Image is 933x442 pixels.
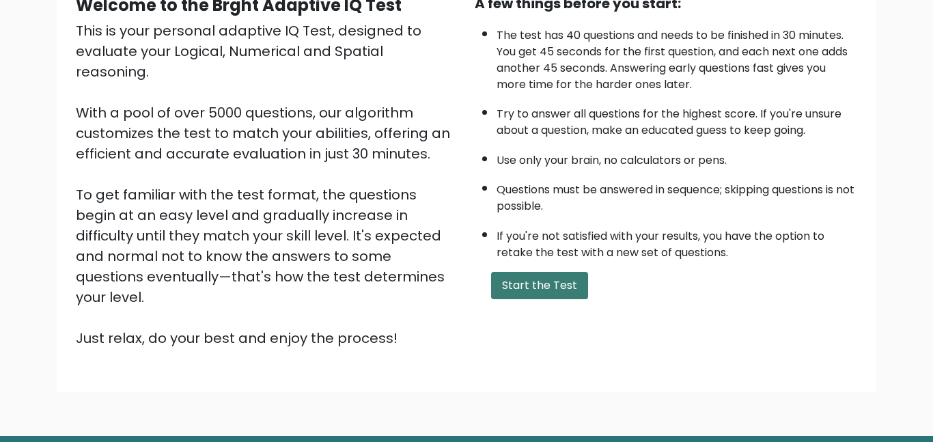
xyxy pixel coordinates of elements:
li: If you're not satisfied with your results, you have the option to retake the test with a new set ... [497,221,857,261]
li: The test has 40 questions and needs to be finished in 30 minutes. You get 45 seconds for the firs... [497,20,857,93]
button: Start the Test [491,272,588,299]
li: Use only your brain, no calculators or pens. [497,146,857,169]
li: Questions must be answered in sequence; skipping questions is not possible. [497,175,857,215]
div: This is your personal adaptive IQ Test, designed to evaluate your Logical, Numerical and Spatial ... [76,20,458,348]
li: Try to answer all questions for the highest score. If you're unsure about a question, make an edu... [497,99,857,139]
